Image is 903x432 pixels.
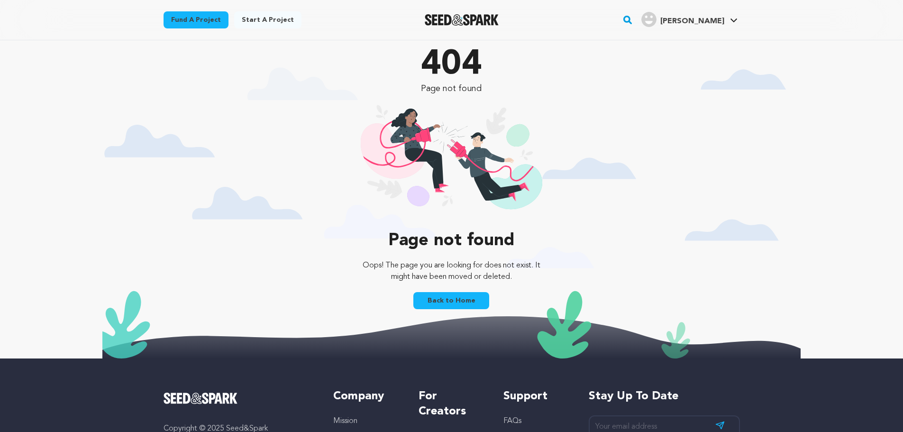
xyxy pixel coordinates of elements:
[356,231,547,250] p: Page not found
[234,11,301,28] a: Start a project
[164,393,238,404] img: Seed&Spark Logo
[425,14,499,26] a: Seed&Spark Homepage
[164,393,315,404] a: Seed&Spark Homepage
[503,389,569,404] h5: Support
[589,389,740,404] h5: Stay up to date
[413,292,489,309] a: Back to Home
[356,82,547,95] p: Page not found
[164,11,228,28] a: Fund a project
[361,105,542,222] img: 404 illustration
[639,10,739,27] a: Lu S.'s Profile
[333,389,399,404] h5: Company
[641,12,657,27] img: user.png
[356,48,547,82] p: 404
[425,14,499,26] img: Seed&Spark Logo Dark Mode
[639,10,739,30] span: Lu S.'s Profile
[419,389,484,419] h5: For Creators
[641,12,724,27] div: Lu S.'s Profile
[356,260,547,283] p: Oops! The page you are looking for does not exist. It might have been moved or deleted.
[660,18,724,25] span: [PERSON_NAME]
[503,417,521,425] a: FAQs
[333,417,357,425] a: Mission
